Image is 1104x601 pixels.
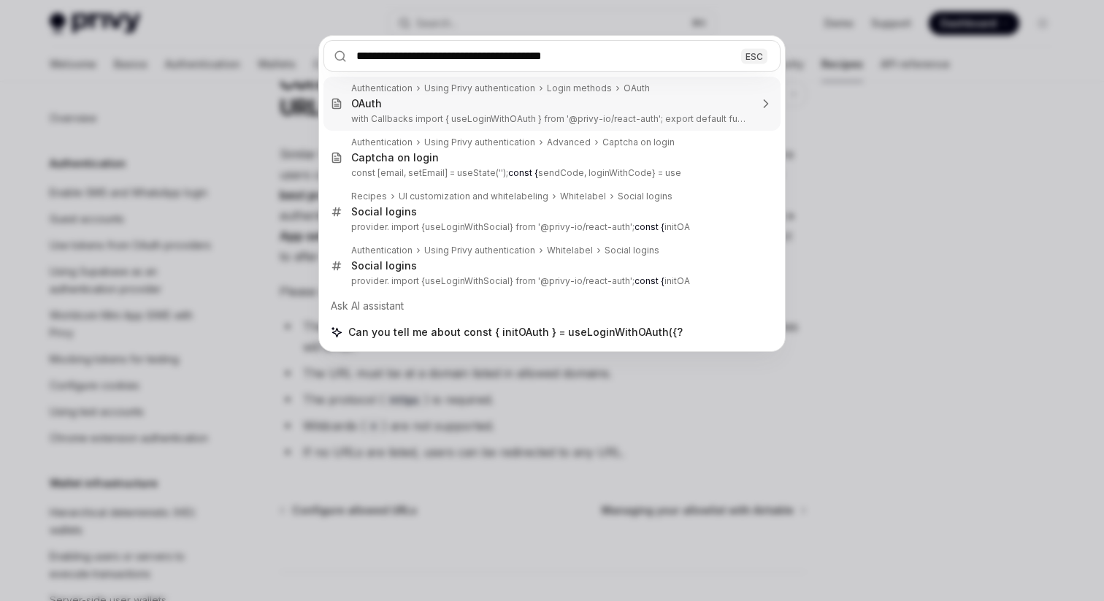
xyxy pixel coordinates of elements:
div: Whitelabel [547,245,593,256]
div: Using Privy authentication [424,83,535,94]
div: Authentication [351,83,413,94]
div: Advanced [547,137,591,148]
div: Social logins [351,259,417,272]
div: Recipes [351,191,387,202]
div: OAuth [624,83,650,94]
div: Login methods [547,83,612,94]
div: Ask AI assistant [323,293,781,319]
span: Can you tell me about const { initOAuth } = useLoginWithOAuth({? [348,325,683,340]
div: UI customization and whitelabeling [399,191,548,202]
div: Social logins [618,191,672,202]
b: const { [508,167,538,178]
div: Whitelabel [560,191,606,202]
div: Authentication [351,137,413,148]
div: Captcha on login [602,137,675,148]
div: Using Privy authentication [424,137,535,148]
div: ESC [741,48,767,64]
b: const { [635,221,664,232]
p: provider. import {useLoginWithSocial} from '@privy-io/react-auth'; initOA [351,275,750,287]
p: with Callbacks import { useLoginWithOAuth } from '@privy-io/react-auth'; export default function Lo [351,113,750,125]
div: Social logins [605,245,659,256]
div: Captcha on login [351,151,439,164]
p: provider. import {useLoginWithSocial} from '@privy-io/react-auth'; initOA [351,221,750,233]
div: Using Privy authentication [424,245,535,256]
div: Authentication [351,245,413,256]
p: const [email, setEmail] = useState(''); sendCode, loginWithCode} = use [351,167,750,179]
div: OAuth [351,97,382,110]
div: Social logins [351,205,417,218]
b: const { [635,275,664,286]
